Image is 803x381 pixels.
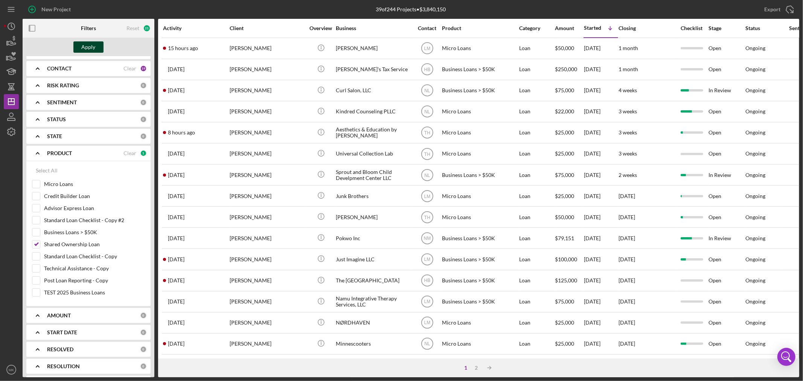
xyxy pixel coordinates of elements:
text: NL [424,341,430,347]
div: Ongoing [745,151,765,157]
div: In Review [709,165,745,185]
div: Open [709,186,745,206]
b: Filters [81,25,96,31]
label: Standard Loan Checklist - Copy [44,253,145,260]
div: [PERSON_NAME] [230,207,305,227]
time: 2025-08-04 13:49 [168,341,184,347]
div: Aesthetics & Education by [PERSON_NAME] [336,123,411,143]
div: Loan [519,81,554,101]
div: [PERSON_NAME] [230,38,305,58]
div: $50,000 [555,207,583,227]
div: [DATE] [584,38,618,58]
button: MK [4,362,19,377]
div: Loan [519,249,554,269]
div: [DATE] [584,313,618,333]
div: Open [709,249,745,269]
div: 0 [140,363,147,370]
b: RISK RATING [47,82,79,88]
div: [PERSON_NAME] [230,59,305,79]
b: STATUS [47,116,66,122]
div: Universal Collection Lab [336,144,411,164]
div: [PERSON_NAME]'s Tax Service [336,59,411,79]
div: [PERSON_NAME] [230,271,305,291]
div: Minnescooters [336,334,411,354]
div: 19 [140,65,147,72]
time: 1 month [619,45,638,51]
div: $75,000 [555,81,583,101]
label: TEST 2025 Business Loans [44,289,145,296]
div: Just Imagine LLC [336,249,411,269]
label: Post Loan Reporting - Copy [44,277,145,284]
time: 2 weeks [619,172,637,178]
button: Apply [73,41,104,53]
div: Amount [555,25,583,31]
div: 0 [140,329,147,336]
time: 1 month [619,66,638,72]
div: [DATE] [584,81,618,101]
div: Micro Loans [442,186,517,206]
text: HB [424,278,430,283]
time: [DATE] [619,214,635,220]
text: NL [424,109,430,114]
div: $22,000 [555,102,583,122]
label: Technical Assistance - Copy [44,265,145,272]
time: 2025-07-19 01:17 [168,193,184,199]
div: Micro Loans [442,38,517,58]
div: [DATE] [584,355,618,375]
time: 3 weeks [619,108,637,114]
text: NM [424,236,431,241]
div: Activity [163,25,229,31]
time: 2025-07-23 02:17 [168,151,184,157]
div: [DATE] [584,207,618,227]
div: Loan [519,271,554,291]
b: START DATE [47,329,77,335]
div: Loan [519,313,554,333]
time: [DATE] [619,277,635,283]
text: TH [424,130,430,136]
div: Open [709,292,745,312]
div: In Review [709,81,745,101]
b: SENTIMENT [47,99,77,105]
div: Loan [519,59,554,79]
div: Open Intercom Messenger [777,348,795,366]
div: Apply [82,41,96,53]
div: $79,151 [555,228,583,248]
time: 2025-06-27 20:37 [168,214,184,220]
div: $25,000 [555,313,583,333]
div: Curl Salon, LLC [336,81,411,101]
label: Shared Ownership Loan [44,241,145,248]
div: $25,000 [555,186,583,206]
div: In Review [709,355,745,375]
div: Open [709,123,745,143]
div: Sprout and Bloom Child Develpment Center LLC [336,165,411,185]
div: Open [709,38,745,58]
div: Loan [519,334,554,354]
button: Export [757,2,799,17]
div: $100,000 [555,249,583,269]
div: Business Loans > $50K [442,292,517,312]
b: STATE [47,133,62,139]
div: Open [709,271,745,291]
button: New Project [23,2,78,17]
div: 0 [140,312,147,319]
div: [PERSON_NAME] [230,102,305,122]
div: $75,000 [555,165,583,185]
div: [DATE] [584,228,618,248]
div: Closing [619,25,675,31]
time: [DATE] [619,298,635,305]
div: 0 [140,82,147,89]
text: TH [424,215,430,220]
label: Standard Loan Checklist - Copy #2 [44,216,145,224]
label: Credit Builder Loan [44,192,145,200]
div: Reset [126,25,139,31]
div: Select All [36,163,58,178]
text: LM [424,194,430,199]
time: 3 weeks [619,129,637,136]
div: Ongoing [745,256,765,262]
div: Ongoing [745,235,765,241]
div: Loan [519,292,554,312]
div: Business Loans > $50K [442,228,517,248]
div: In Review [709,228,745,248]
div: The [GEOGRAPHIC_DATA] [336,271,411,291]
div: Ongoing [745,214,765,220]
